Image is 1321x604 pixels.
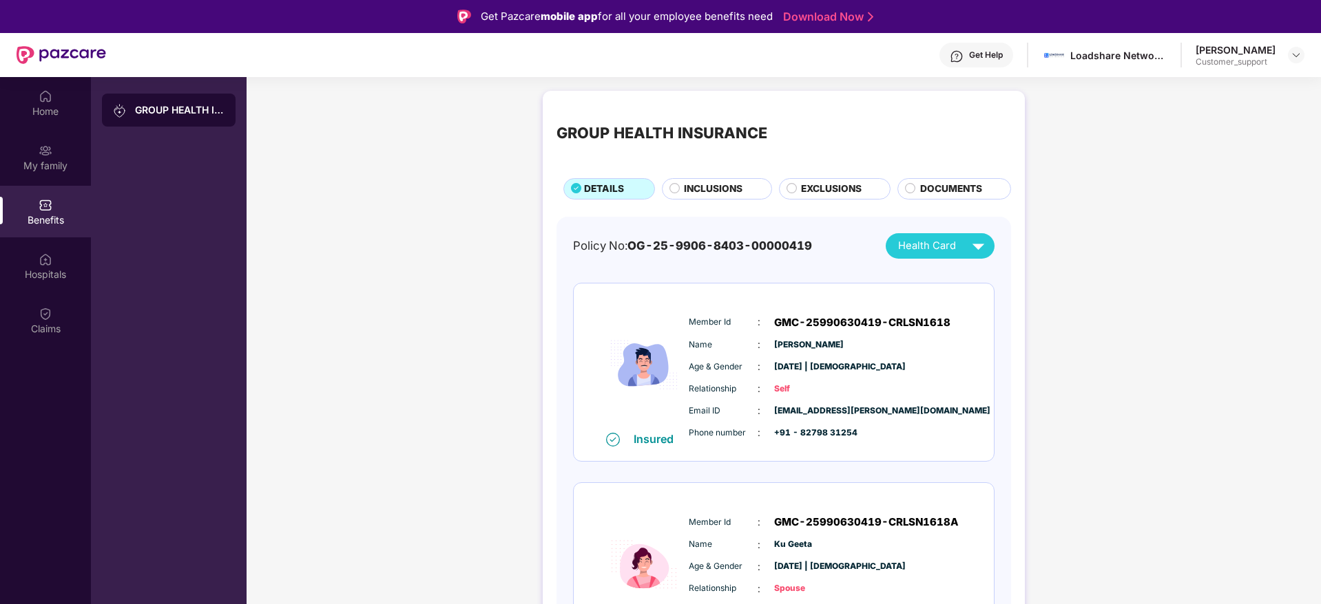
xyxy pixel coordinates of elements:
[541,10,598,23] strong: mobile app
[774,382,843,396] span: Self
[39,198,52,212] img: svg+xml;base64,PHN2ZyBpZD0iQmVuZWZpdHMiIHhtbG5zPSJodHRwOi8vd3d3LnczLm9yZy8yMDAwL3N2ZyIgd2lkdGg9Ij...
[457,10,471,23] img: Logo
[758,537,760,552] span: :
[689,316,758,329] span: Member Id
[758,425,760,440] span: :
[684,182,742,197] span: INCLUSIONS
[774,514,959,530] span: GMC-25990630419-CRLSN1618A
[1196,56,1276,67] div: Customer_support
[774,360,843,374] span: [DATE] | [DEMOGRAPHIC_DATA]
[113,104,127,118] img: svg+xml;base64,PHN2ZyB3aWR0aD0iMjAiIGhlaWdodD0iMjAiIHZpZXdCb3g9IjAgMCAyMCAyMCIgZmlsbD0ibm9uZSIgeG...
[758,559,760,574] span: :
[689,360,758,374] span: Age & Gender
[758,359,760,374] span: :
[584,182,624,197] span: DETAILS
[758,403,760,418] span: :
[39,252,52,266] img: svg+xml;base64,PHN2ZyBpZD0iSG9zcGl0YWxzIiB4bWxucz0iaHR0cDovL3d3dy53My5vcmcvMjAwMC9zdmciIHdpZHRoPS...
[886,233,995,259] button: Health Card
[1044,45,1064,65] img: 1629197545249.jpeg
[606,433,620,446] img: svg+xml;base64,PHN2ZyB4bWxucz0iaHR0cDovL3d3dy53My5vcmcvMjAwMC9zdmciIHdpZHRoPSIxNiIgaGVpZ2h0PSIxNi...
[1291,50,1302,61] img: svg+xml;base64,PHN2ZyBpZD0iRHJvcGRvd24tMzJ4MzIiIHhtbG5zPSJodHRwOi8vd3d3LnczLm9yZy8yMDAwL3N2ZyIgd2...
[689,382,758,396] span: Relationship
[898,238,956,254] span: Health Card
[920,182,982,197] span: DOCUMENTS
[868,10,873,24] img: Stroke
[758,381,760,396] span: :
[634,432,682,446] div: Insured
[135,103,225,117] div: GROUP HEALTH INSURANCE
[774,538,843,551] span: Ku Geeta
[1070,49,1167,62] div: Loadshare Networks Pvt Ltd
[1196,43,1276,56] div: [PERSON_NAME]
[969,50,1003,61] div: Get Help
[603,298,685,432] img: icon
[758,314,760,330] span: :
[17,46,106,64] img: New Pazcare Logo
[689,427,758,440] span: Phone number
[801,182,862,197] span: EXCLUSIONS
[689,516,758,529] span: Member Id
[774,338,843,352] span: [PERSON_NAME]
[966,234,990,258] img: svg+xml;base64,PHN2ZyB4bWxucz0iaHR0cDovL3d3dy53My5vcmcvMjAwMC9zdmciIHZpZXdCb3g9IjAgMCAyNCAyNCIgd2...
[39,89,52,103] img: svg+xml;base64,PHN2ZyBpZD0iSG9tZSIgeG1sbnM9Imh0dHA6Ly93d3cudzMub3JnLzIwMDAvc3ZnIiB3aWR0aD0iMjAiIG...
[689,538,758,551] span: Name
[758,337,760,352] span: :
[689,338,758,352] span: Name
[950,50,964,63] img: svg+xml;base64,PHN2ZyBpZD0iSGVscC0zMngzMiIgeG1sbnM9Imh0dHA6Ly93d3cudzMub3JnLzIwMDAvc3ZnIiB3aWR0aD...
[774,314,950,331] span: GMC-25990630419-CRLSN1618
[481,8,773,25] div: Get Pazcare for all your employee benefits need
[758,515,760,530] span: :
[557,121,767,144] div: GROUP HEALTH INSURANCE
[774,582,843,595] span: Spouse
[39,307,52,321] img: svg+xml;base64,PHN2ZyBpZD0iQ2xhaW0iIHhtbG5zPSJodHRwOi8vd3d3LnczLm9yZy8yMDAwL3N2ZyIgd2lkdGg9IjIwIi...
[774,427,843,440] span: +91 - 82798 31254
[689,560,758,573] span: Age & Gender
[39,144,52,158] img: svg+xml;base64,PHN2ZyB3aWR0aD0iMjAiIGhlaWdodD0iMjAiIHZpZXdCb3g9IjAgMCAyMCAyMCIgZmlsbD0ibm9uZSIgeG...
[689,582,758,595] span: Relationship
[758,581,760,596] span: :
[573,237,812,255] div: Policy No:
[774,560,843,573] span: [DATE] | [DEMOGRAPHIC_DATA]
[627,239,812,252] span: OG-25-9906-8403-00000419
[689,405,758,418] span: Email ID
[774,405,843,418] span: [EMAIL_ADDRESS][PERSON_NAME][DOMAIN_NAME]
[783,10,869,24] a: Download Now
